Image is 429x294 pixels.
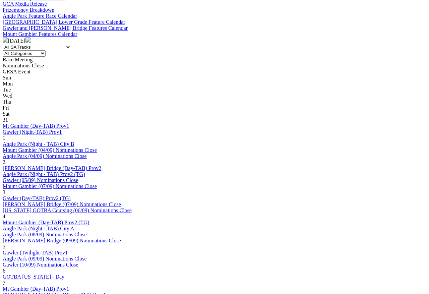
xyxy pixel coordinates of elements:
a: Mount Gambier (Day-TAB) Prov2 (TG) [3,220,89,225]
span: 31 [3,117,8,123]
span: 1 [3,135,5,141]
a: GCA Media Release [3,1,47,7]
img: chevron-right-pager-white.svg [25,37,31,43]
div: Nominations Close [3,63,426,69]
a: [PERSON_NAME] Bridge (Day-TAB) Prov2 [3,165,101,171]
a: Gawler (Day-TAB) Prov2 (TG) [3,195,71,201]
a: [PERSON_NAME] Bridge (07/09) Nominations Close [3,201,121,207]
a: Angle Park (Night - TAB) City B [3,141,74,147]
a: [PERSON_NAME] Bridge (09/09) Nominations Close [3,238,121,243]
span: 3 [3,189,5,195]
span: 7 [3,280,5,286]
span: 6 [3,268,5,274]
a: Mount Gambier (04/09) Nominations Close [3,147,97,153]
img: chevron-left-pager-white.svg [3,37,8,43]
div: Sun [3,75,426,81]
span: 2 [3,159,5,165]
div: Thu [3,99,426,105]
a: Gawler (05/09) Nominations Close [3,177,78,183]
a: Gawler (Twilight-TAB) Prov1 [3,250,68,255]
a: Gawler (10/09) Nominations Close [3,262,78,268]
a: Prizemoney Breakdown [3,7,54,13]
a: GOTBA [US_STATE] - Day [3,274,64,280]
div: Wed [3,93,426,99]
a: [GEOGRAPHIC_DATA] Lower Grade Feature Calendar [3,19,125,25]
a: Angle Park (Night - TAB) Prov2 (TG) [3,171,85,177]
a: Angle Park (08/09) Nominations Close [3,232,87,237]
span: 4 [3,214,5,219]
div: Mon [3,81,426,87]
a: Mt Gambier (Day-TAB) Prov1 [3,286,69,292]
div: Fri [3,105,426,111]
a: Gawler and [PERSON_NAME] Bridge Features Calendar [3,25,128,31]
a: Mt Gambier (Day-TAB) Prov1 [3,123,69,129]
a: Angle Park (09/09) Nominations Close [3,256,87,261]
div: [DATE] [3,37,426,44]
a: Angle Park Feature Race Calendar [3,13,77,19]
a: Mount Gambier (07/09) Nominations Close [3,183,97,189]
a: Mount Gambier Features Calendar [3,31,77,37]
span: 5 [3,244,5,249]
div: Race Meeting [3,57,426,63]
div: GRSA Event [3,69,426,75]
a: Gawler (Night-TAB) Prov1 [3,129,62,135]
a: Angle Park (04/09) Nominations Close [3,153,87,159]
div: Sat [3,111,426,117]
a: [US_STATE] GOTBA Coursing (06/09) Nominations Close [3,208,132,213]
div: Tue [3,87,426,93]
a: Angle Park (Night - TAB) City A [3,226,74,231]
